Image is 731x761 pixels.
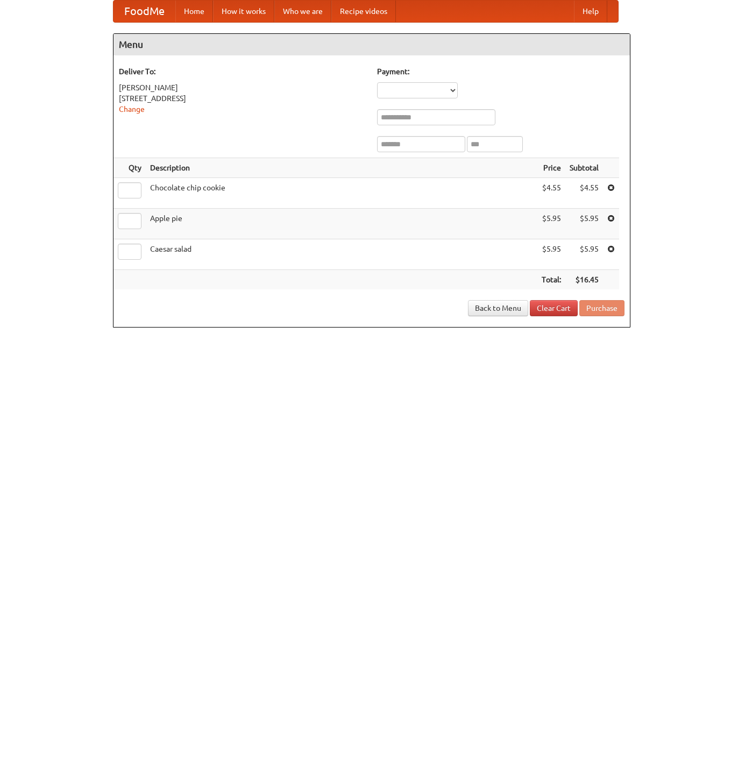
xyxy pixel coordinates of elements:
[119,82,366,93] div: [PERSON_NAME]
[565,270,603,290] th: $16.45
[537,178,565,209] td: $4.55
[537,158,565,178] th: Price
[113,158,146,178] th: Qty
[574,1,607,22] a: Help
[579,300,624,316] button: Purchase
[119,66,366,77] h5: Deliver To:
[565,158,603,178] th: Subtotal
[530,300,578,316] a: Clear Cart
[377,66,624,77] h5: Payment:
[565,178,603,209] td: $4.55
[113,34,630,55] h4: Menu
[146,239,537,270] td: Caesar salad
[119,93,366,104] div: [STREET_ADDRESS]
[113,1,175,22] a: FoodMe
[537,270,565,290] th: Total:
[331,1,396,22] a: Recipe videos
[565,209,603,239] td: $5.95
[146,209,537,239] td: Apple pie
[468,300,528,316] a: Back to Menu
[175,1,213,22] a: Home
[537,239,565,270] td: $5.95
[565,239,603,270] td: $5.95
[119,105,145,113] a: Change
[146,178,537,209] td: Chocolate chip cookie
[213,1,274,22] a: How it works
[146,158,537,178] th: Description
[537,209,565,239] td: $5.95
[274,1,331,22] a: Who we are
